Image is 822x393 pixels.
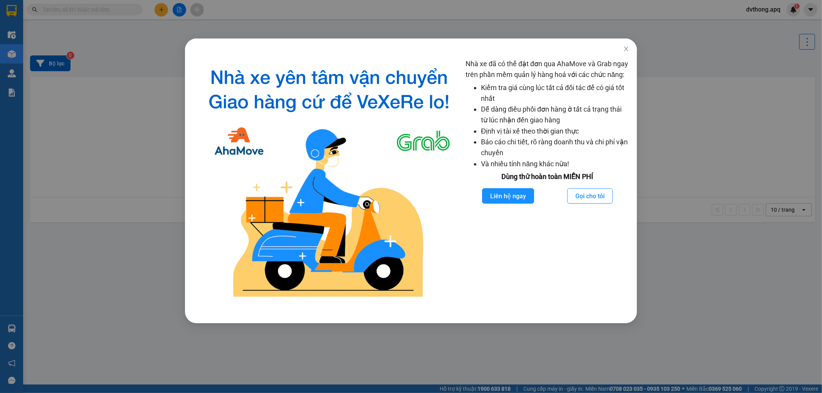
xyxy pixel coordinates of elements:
[575,191,605,201] span: Gọi cho tôi
[481,137,629,159] li: Báo cáo chi tiết, rõ ràng doanh thu và chi phí vận chuyển
[482,188,534,204] button: Liên hệ ngay
[481,159,629,169] li: Và nhiều tính năng khác nữa!
[615,38,637,60] button: Close
[623,46,629,52] span: close
[481,126,629,137] li: Định vị tài xế theo thời gian thực
[466,59,629,304] div: Nhà xe đã có thể đặt đơn qua AhaMove và Grab ngay trên phần mềm quản lý hàng hoá với các chức năng:
[567,188,613,204] button: Gọi cho tôi
[199,59,459,304] img: logo
[481,82,629,104] li: Kiểm tra giá cùng lúc tất cả đối tác để có giá tốt nhất
[481,104,629,126] li: Dễ dàng điều phối đơn hàng ở tất cả trạng thái từ lúc nhận đến giao hàng
[466,171,629,182] div: Dùng thử hoàn toàn MIỄN PHÍ
[490,191,526,201] span: Liên hệ ngay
